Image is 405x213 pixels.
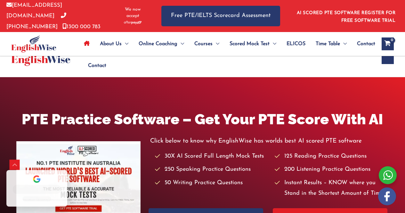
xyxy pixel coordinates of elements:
a: About UsMenu Toggle [95,33,134,55]
span: ELICOS [287,33,305,55]
a: ELICOS [281,33,311,55]
span: Menu Toggle [122,33,128,55]
span: Contact [357,33,375,55]
a: [EMAIL_ADDRESS][DOMAIN_NAME] [6,3,62,19]
a: [PHONE_NUMBER] [6,13,66,29]
img: Afterpay-Logo [124,21,142,24]
span: Time Table [316,33,340,55]
li: 250 Speaking Practice Questions [155,164,269,175]
a: Contact [352,33,375,55]
a: Scored Mock TestMenu Toggle [224,33,281,55]
a: AI SCORED PTE SOFTWARE REGISTER FOR FREE SOFTWARE TRIAL [297,11,396,23]
nav: Site Navigation: Main Menu [79,33,375,55]
a: Contact [83,54,106,77]
p: Click below to know why EnglishWise has worlds best AI scored PTE software [150,136,389,146]
a: Time TableMenu Toggle [311,33,352,55]
h1: PTE Practice Software – Get Your PTE Score With AI [16,109,389,129]
li: 200 Listening Practice Questions [275,164,389,175]
a: 1300 000 783 [62,24,101,29]
a: Free PTE/IELTS Scorecard Assessment [161,6,280,26]
span: Online Coaching [139,33,177,55]
img: white-facebook.png [378,187,396,205]
aside: Header Widget 1 [293,5,399,26]
a: CoursesMenu Toggle [189,33,224,55]
a: Online CoachingMenu Toggle [134,33,189,55]
li: Instant Results – KNOW where you Stand in the Shortest Amount of Time [275,178,389,199]
span: Scored Mock Test [230,33,270,55]
img: cropped-ew-logo [11,35,56,53]
li: 30X AI Scored Full Length Mock Tests [155,151,269,162]
span: Menu Toggle [340,33,347,55]
span: We now accept [120,6,145,19]
a: View Shopping Cart, empty [382,37,394,50]
li: 50 Writing Practice Questions [155,178,269,188]
span: Menu Toggle [270,33,276,55]
span: Menu Toggle [213,33,219,55]
span: Contact [88,54,106,77]
span: About Us [100,33,122,55]
span: Courses [194,33,213,55]
li: 125 Reading Practice Questions [275,151,389,162]
span: Menu Toggle [177,33,184,55]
